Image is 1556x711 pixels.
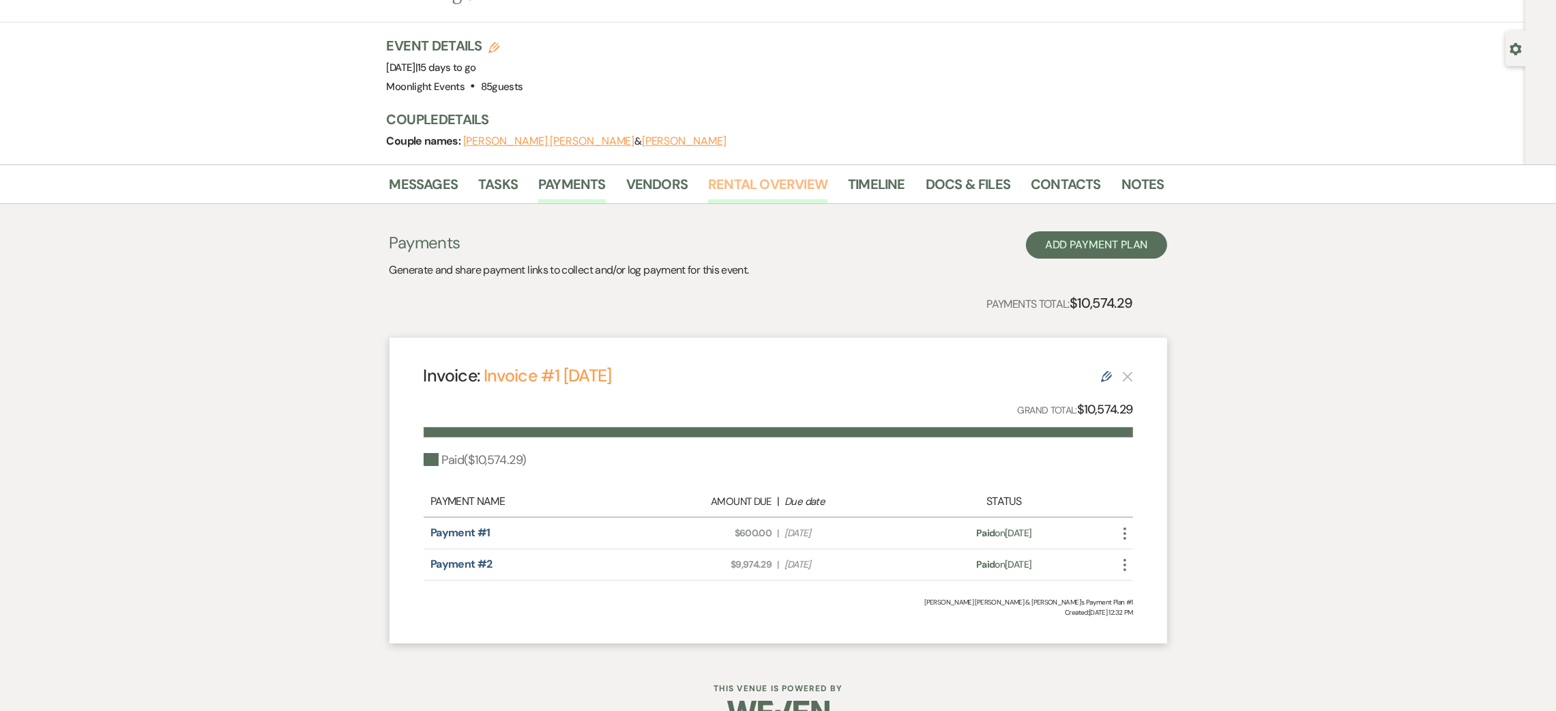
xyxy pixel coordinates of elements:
[424,451,527,469] div: Paid ( $10,574.29 )
[387,110,1151,129] h3: Couple Details
[390,261,749,279] p: Generate and share payment links to collect and/or log payment for this event.
[639,493,918,510] div: |
[986,292,1132,314] p: Payments Total:
[424,597,1133,607] div: [PERSON_NAME] [PERSON_NAME] & [PERSON_NAME]'s Payment Plan #1
[1018,400,1133,420] p: Grand Total:
[917,493,1091,510] div: Status
[1031,173,1101,203] a: Contacts
[424,364,612,388] h4: Invoice:
[387,61,476,74] span: [DATE]
[430,525,490,540] a: Payment #1
[646,526,772,540] span: $600.00
[484,364,612,387] a: Invoice #1 [DATE]
[642,136,726,147] button: [PERSON_NAME]
[926,173,1010,203] a: Docs & Files
[1026,231,1167,259] button: Add Payment Plan
[777,557,778,572] span: |
[777,526,778,540] span: |
[917,526,1091,540] div: on [DATE]
[387,36,523,55] h3: Event Details
[538,173,606,203] a: Payments
[784,557,910,572] span: [DATE]
[430,557,493,571] a: Payment #2
[784,494,910,510] div: Due date
[387,80,465,93] span: Moonlight Events
[478,173,518,203] a: Tasks
[1510,42,1522,55] button: Open lead details
[976,558,995,570] span: Paid
[848,173,905,203] a: Timeline
[390,173,458,203] a: Messages
[463,134,726,148] span: &
[1121,173,1164,203] a: Notes
[646,494,772,510] div: Amount Due
[481,80,523,93] span: 85 guests
[646,557,772,572] span: $9,974.29
[708,173,827,203] a: Rental Overview
[415,61,476,74] span: |
[626,173,688,203] a: Vendors
[390,231,749,255] h3: Payments
[976,527,995,539] span: Paid
[424,607,1133,618] span: Created: [DATE] 12:32 PM
[917,557,1091,572] div: on [DATE]
[387,134,463,148] span: Couple names:
[784,526,910,540] span: [DATE]
[1077,401,1133,418] strong: $10,574.29
[463,136,635,147] button: [PERSON_NAME] [PERSON_NAME]
[1070,294,1133,312] strong: $10,574.29
[430,493,639,510] div: Payment Name
[417,61,476,74] span: 15 days to go
[1122,371,1133,382] button: This payment plan cannot be deleted because it contains links that have been paid through Weven’s...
